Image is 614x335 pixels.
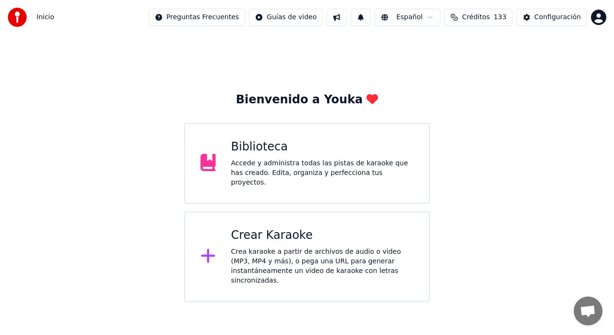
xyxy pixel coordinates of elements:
[36,12,54,22] nav: breadcrumb
[149,9,245,26] button: Preguntas Frecuentes
[236,92,378,108] div: Bienvenido a Youka
[231,228,414,243] div: Crear Karaoke
[231,159,414,187] div: Accede y administra todas las pistas de karaoke que has creado. Edita, organiza y perfecciona tus...
[231,139,414,155] div: Biblioteca
[574,297,602,325] a: Öppna chatt
[36,12,54,22] span: Inicio
[249,9,323,26] button: Guías de video
[494,12,507,22] span: 133
[517,9,587,26] button: Configuración
[231,247,414,285] div: Crea karaoke a partir de archivos de audio o video (MP3, MP4 y más), o pega una URL para generar ...
[444,9,513,26] button: Créditos133
[462,12,490,22] span: Créditos
[8,8,27,27] img: youka
[534,12,581,22] div: Configuración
